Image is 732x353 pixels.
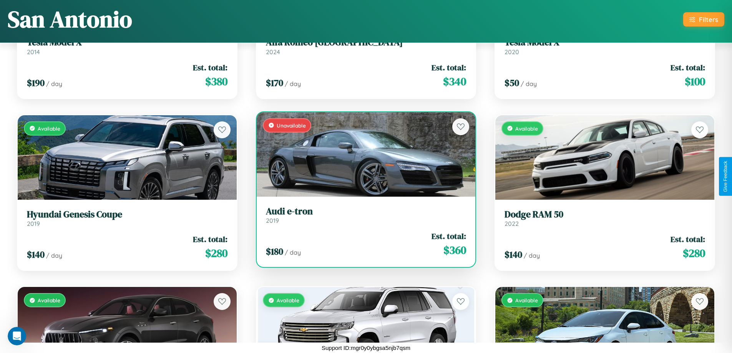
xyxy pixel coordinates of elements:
[205,74,227,89] span: $ 380
[266,245,283,258] span: $ 180
[505,37,705,56] a: Tesla Model X2020
[285,249,301,256] span: / day
[27,209,227,220] h3: Hyundai Genesis Coupe
[266,206,466,217] h3: Audi e-tron
[683,245,705,261] span: $ 280
[193,234,227,245] span: Est. total:
[432,62,466,73] span: Est. total:
[266,76,283,89] span: $ 170
[443,242,466,258] span: $ 360
[266,206,466,225] a: Audi e-tron2019
[38,125,60,132] span: Available
[8,3,132,35] h1: San Antonio
[432,230,466,242] span: Est. total:
[515,125,538,132] span: Available
[505,209,705,220] h3: Dodge RAM 50
[27,37,227,48] h3: Tesla Model X
[46,252,62,259] span: / day
[671,234,705,245] span: Est. total:
[285,80,301,88] span: / day
[266,37,466,48] h3: Alfa Romeo [GEOGRAPHIC_DATA]
[27,37,227,56] a: Tesla Model X2014
[277,297,299,303] span: Available
[193,62,227,73] span: Est. total:
[505,220,519,227] span: 2022
[46,80,62,88] span: / day
[671,62,705,73] span: Est. total:
[277,122,306,129] span: Unavailable
[266,37,466,56] a: Alfa Romeo [GEOGRAPHIC_DATA]2024
[505,37,705,48] h3: Tesla Model X
[322,343,410,353] p: Support ID: mgr0y0ybgsa5njb7qsm
[683,12,724,27] button: Filters
[685,74,705,89] span: $ 100
[505,76,519,89] span: $ 50
[443,74,466,89] span: $ 340
[38,297,60,303] span: Available
[8,327,26,345] iframe: Intercom live chat
[27,220,40,227] span: 2019
[699,15,718,23] div: Filters
[27,76,45,89] span: $ 190
[266,217,279,224] span: 2019
[515,297,538,303] span: Available
[27,48,40,56] span: 2014
[27,209,227,228] a: Hyundai Genesis Coupe2019
[505,248,522,261] span: $ 140
[524,252,540,259] span: / day
[505,209,705,228] a: Dodge RAM 502022
[266,48,280,56] span: 2024
[27,248,45,261] span: $ 140
[723,161,728,192] div: Give Feedback
[505,48,519,56] span: 2020
[521,80,537,88] span: / day
[205,245,227,261] span: $ 280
